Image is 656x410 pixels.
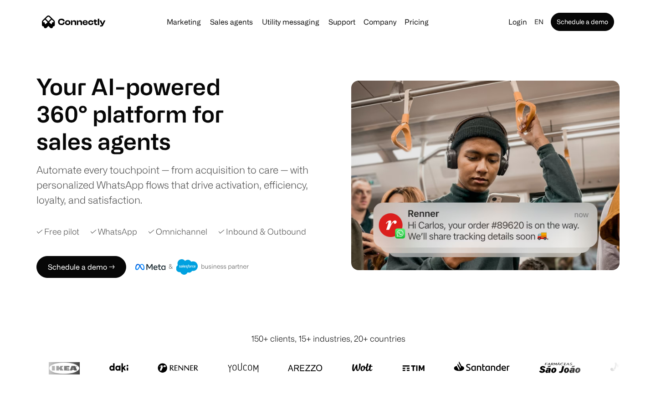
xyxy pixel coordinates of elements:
[36,256,126,278] a: Schedule a demo →
[531,15,549,28] div: en
[258,18,323,26] a: Utility messaging
[36,162,323,207] div: Automate every touchpoint — from acquisition to care — with personalized WhatsApp flows that driv...
[18,394,55,407] ul: Language list
[42,15,106,29] a: home
[36,128,246,155] div: 1 of 4
[163,18,205,26] a: Marketing
[401,18,432,26] a: Pricing
[36,73,246,128] h1: Your AI-powered 360° platform for
[361,15,399,28] div: Company
[36,128,246,155] h1: sales agents
[534,15,543,28] div: en
[218,225,306,238] div: ✓ Inbound & Outbound
[135,259,249,275] img: Meta and Salesforce business partner badge.
[148,225,207,238] div: ✓ Omnichannel
[36,225,79,238] div: ✓ Free pilot
[251,333,405,345] div: 150+ clients, 15+ industries, 20+ countries
[505,15,531,28] a: Login
[206,18,256,26] a: Sales agents
[90,225,137,238] div: ✓ WhatsApp
[551,13,614,31] a: Schedule a demo
[9,393,55,407] aside: Language selected: English
[364,15,396,28] div: Company
[36,128,246,155] div: carousel
[325,18,359,26] a: Support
